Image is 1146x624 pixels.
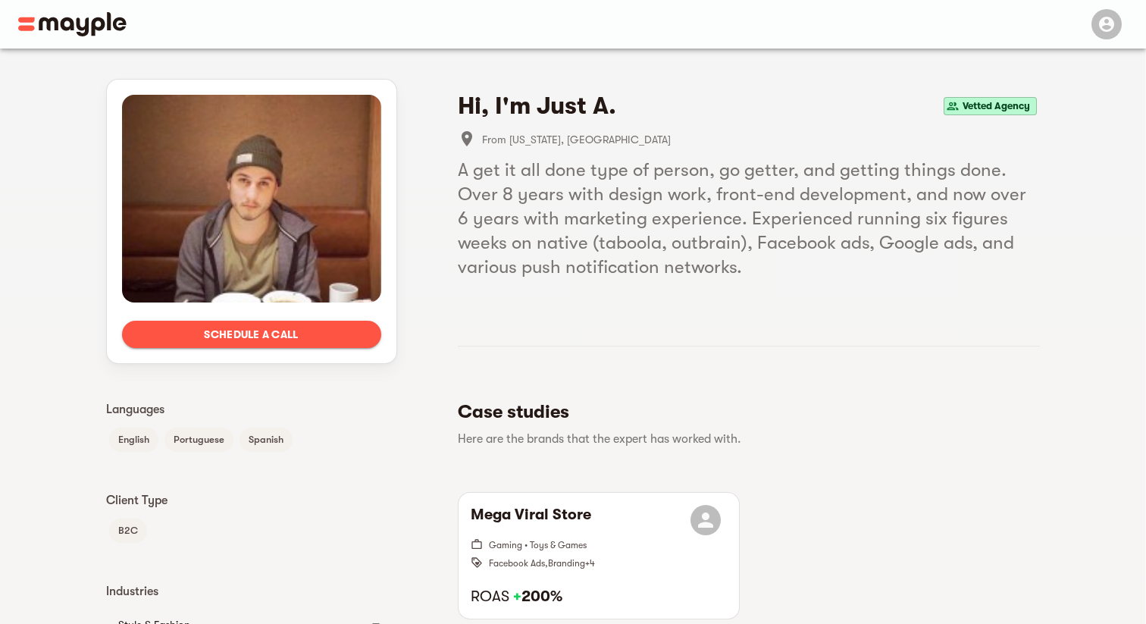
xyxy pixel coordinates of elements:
[513,588,521,605] span: +
[458,91,616,121] h4: Hi, I'm Just A.
[513,588,562,605] strong: 200%
[109,431,158,449] span: English
[164,431,233,449] span: Portuguese
[1082,17,1128,29] span: Menu
[122,321,381,348] button: Schedule a call
[471,505,591,535] h6: Mega Viral Store
[18,12,127,36] img: Main logo
[458,400,1028,424] h5: Case studies
[957,97,1036,115] span: Vetted Agency
[548,558,585,569] span: Branding
[106,582,397,600] p: Industries
[482,130,1040,149] span: From [US_STATE], [GEOGRAPHIC_DATA]
[106,400,397,419] p: Languages
[585,558,595,569] span: + 4
[489,558,548,569] span: Facebook Ads ,
[240,431,293,449] span: Spanish
[134,325,369,343] span: Schedule a call
[109,522,147,540] span: B2C
[458,158,1040,279] h5: A get it all done type of person, go getter, and getting things done. Over 8 years with design wo...
[471,587,727,607] h6: ROAS
[458,430,1028,448] p: Here are the brands that the expert has worked with.
[459,493,739,619] button: Mega Viral StoreGaming • Toys & GamesFacebook Ads,Branding+4ROAS +200%
[106,491,397,510] p: Client Type
[489,540,587,550] span: Gaming • Toys & Games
